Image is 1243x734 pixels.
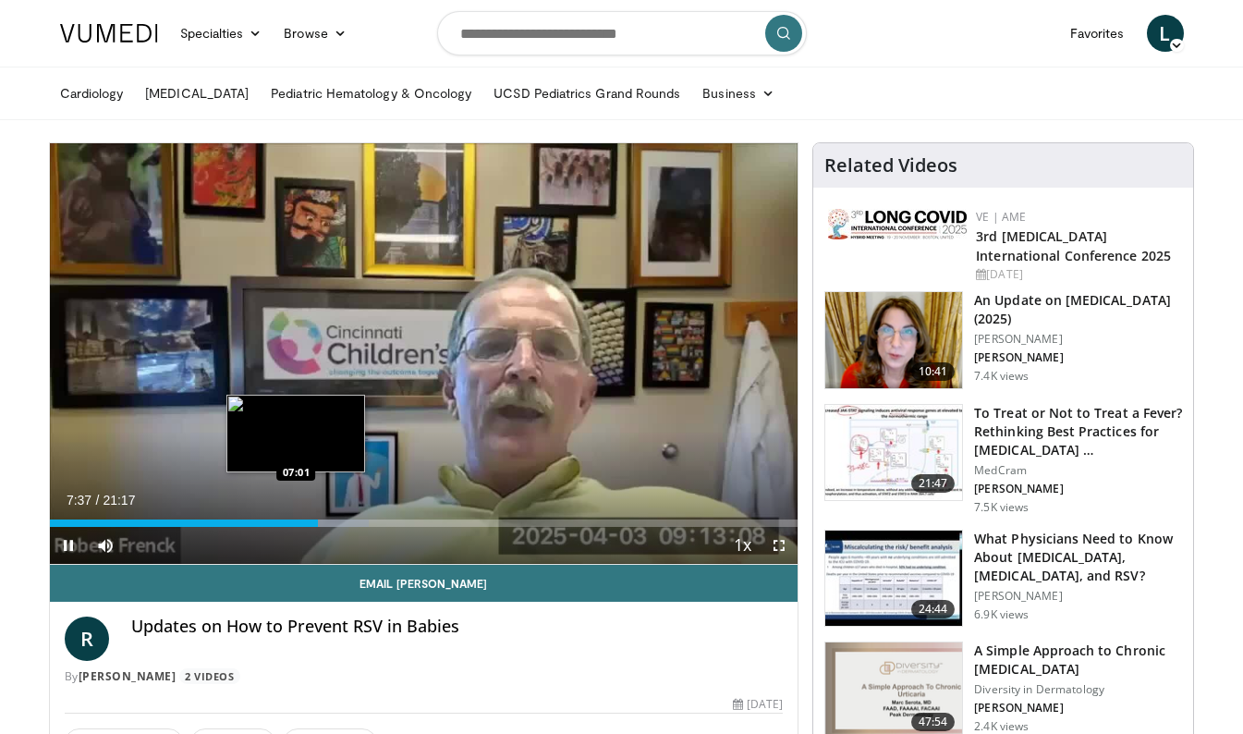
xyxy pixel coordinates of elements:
img: a2792a71-925c-4fc2-b8ef-8d1b21aec2f7.png.150x105_q85_autocrop_double_scale_upscale_version-0.2.jpg [828,209,967,239]
a: 24:44 What Physicians Need to Know About [MEDICAL_DATA], [MEDICAL_DATA], and RSV? [PERSON_NAME] 6... [824,530,1182,628]
img: image.jpeg [226,395,365,472]
p: 7.5K views [974,500,1029,515]
span: 24:44 [911,600,956,618]
p: [PERSON_NAME] [974,350,1182,365]
h4: Updates on How to Prevent RSV in Babies [131,617,784,637]
a: Specialties [169,15,274,52]
p: [PERSON_NAME] [974,332,1182,347]
div: By [65,668,784,685]
span: / [96,493,100,508]
input: Search topics, interventions [437,11,807,55]
a: Email [PERSON_NAME] [50,565,798,602]
button: Pause [50,527,87,564]
a: VE | AME [976,209,1026,225]
a: 10:41 An Update on [MEDICAL_DATA] (2025) [PERSON_NAME] [PERSON_NAME] 7.4K views [824,291,1182,389]
a: Cardiology [49,75,135,112]
a: UCSD Pediatrics Grand Rounds [482,75,691,112]
a: R [65,617,109,661]
button: Playback Rate [724,527,761,564]
a: Pediatric Hematology & Oncology [260,75,482,112]
p: [PERSON_NAME] [974,482,1182,496]
p: MedCram [974,463,1182,478]
a: Business [691,75,786,112]
video-js: Video Player [50,143,798,565]
p: [PERSON_NAME] [974,589,1182,604]
a: [PERSON_NAME] [79,668,177,684]
a: Favorites [1059,15,1136,52]
h3: An Update on [MEDICAL_DATA] (2025) [974,291,1182,328]
p: 2.4K views [974,719,1029,734]
p: [PERSON_NAME] [974,701,1182,716]
div: [DATE] [733,696,783,713]
h3: A Simple Approach to Chronic [MEDICAL_DATA] [974,642,1182,679]
a: L [1147,15,1184,52]
p: 6.9K views [974,607,1029,622]
div: [DATE] [976,266,1178,283]
span: 47:54 [911,713,956,731]
a: [MEDICAL_DATA] [134,75,260,112]
img: VuMedi Logo [60,24,158,43]
p: Diversity in Dermatology [974,682,1182,697]
a: 3rd [MEDICAL_DATA] International Conference 2025 [976,227,1171,264]
h4: Related Videos [824,154,957,177]
img: 17417671-29c8-401a-9d06-236fa126b08d.150x105_q85_crop-smart_upscale.jpg [825,405,962,501]
span: 10:41 [911,362,956,381]
a: Browse [273,15,358,52]
a: 2 Videos [179,668,240,684]
span: 7:37 [67,493,91,508]
button: Mute [87,527,124,564]
img: 48af3e72-e66e-47da-b79f-f02e7cc46b9b.png.150x105_q85_crop-smart_upscale.png [825,292,962,388]
a: 21:47 To Treat or Not to Treat a Fever? Rethinking Best Practices for [MEDICAL_DATA] … MedCram [P... [824,404,1182,515]
h3: To Treat or Not to Treat a Fever? Rethinking Best Practices for [MEDICAL_DATA] … [974,404,1182,459]
p: 7.4K views [974,369,1029,384]
button: Fullscreen [761,527,798,564]
h3: What Physicians Need to Know About [MEDICAL_DATA], [MEDICAL_DATA], and RSV? [974,530,1182,585]
span: 21:47 [911,474,956,493]
img: 91589b0f-a920-456c-982d-84c13c387289.150x105_q85_crop-smart_upscale.jpg [825,531,962,627]
div: Progress Bar [50,520,798,527]
span: 21:17 [103,493,135,508]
